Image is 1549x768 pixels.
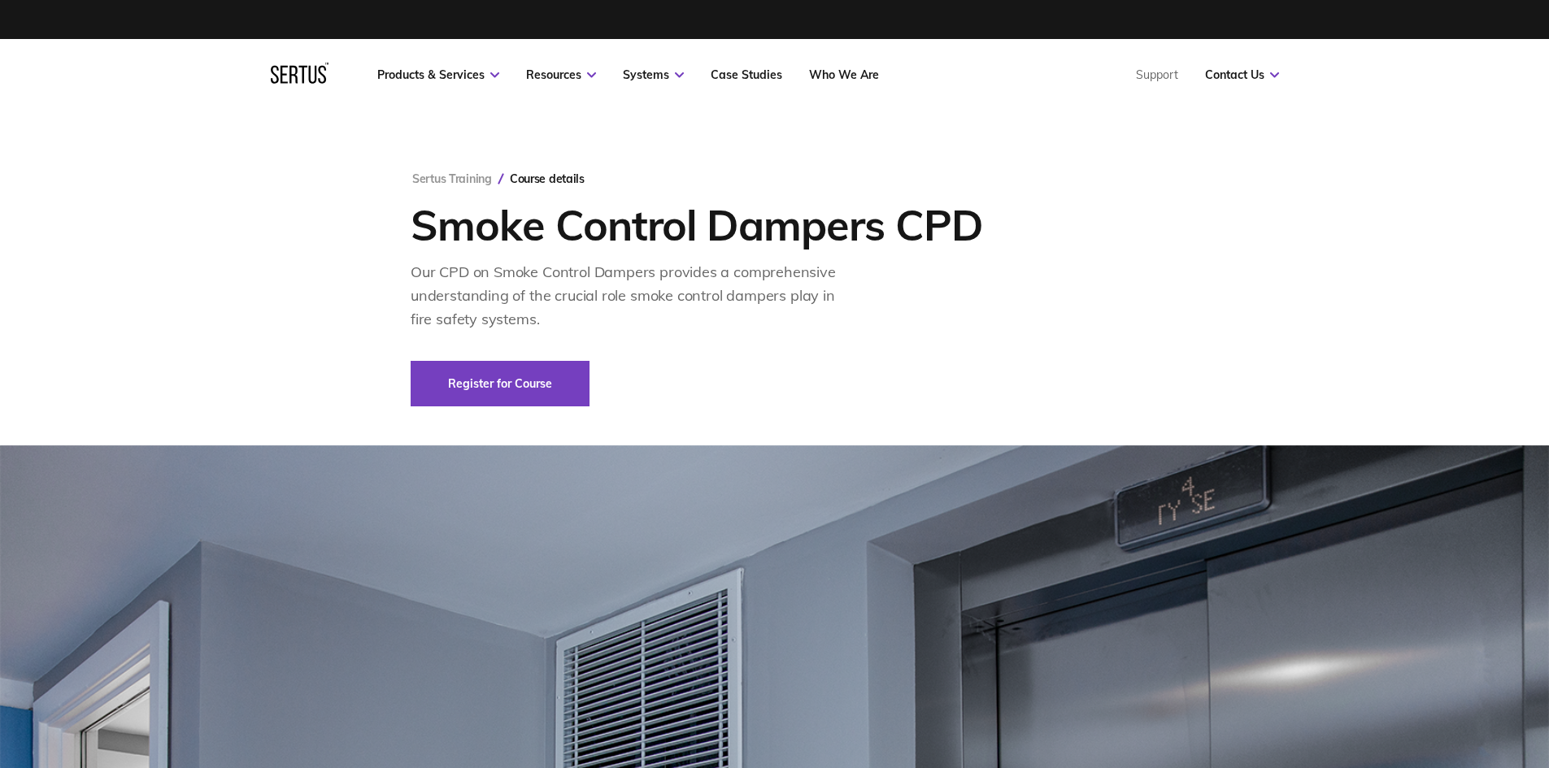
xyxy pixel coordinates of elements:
[809,67,879,82] a: Who We Are
[1256,579,1549,768] iframe: Chat Widget
[411,361,590,406] a: Register for Course
[411,261,858,331] div: Our CPD on Smoke Control Dampers provides a comprehensive understanding of the crucial role smoke...
[1205,67,1279,82] a: Contact Us
[1136,67,1178,82] a: Support
[412,171,492,186] a: Sertus Training
[411,202,983,248] h1: Smoke Control Dampers CPD
[526,67,596,82] a: Resources
[711,67,782,82] a: Case Studies
[623,67,684,82] a: Systems
[377,67,499,82] a: Products & Services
